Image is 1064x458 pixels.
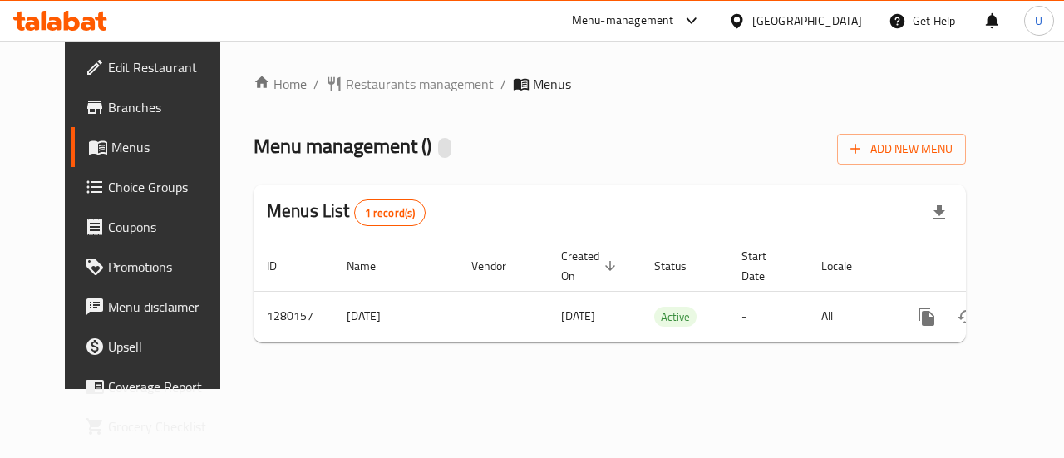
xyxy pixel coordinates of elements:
[108,217,229,237] span: Coupons
[71,127,243,167] a: Menus
[850,139,953,160] span: Add New Menu
[347,256,397,276] span: Name
[108,377,229,396] span: Coverage Report
[752,12,862,30] div: [GEOGRAPHIC_DATA]
[108,57,229,77] span: Edit Restaurant
[808,291,894,342] td: All
[71,167,243,207] a: Choice Groups
[71,247,243,287] a: Promotions
[346,74,494,94] span: Restaurants management
[741,246,788,286] span: Start Date
[654,256,708,276] span: Status
[728,291,808,342] td: -
[267,199,426,226] h2: Menus List
[919,193,959,233] div: Export file
[111,137,229,157] span: Menus
[71,47,243,87] a: Edit Restaurant
[907,297,947,337] button: more
[561,246,621,286] span: Created On
[837,134,966,165] button: Add New Menu
[947,297,987,337] button: Change Status
[654,308,697,327] span: Active
[71,367,243,406] a: Coverage Report
[108,97,229,117] span: Branches
[108,257,229,277] span: Promotions
[654,307,697,327] div: Active
[313,74,319,94] li: /
[533,74,571,94] span: Menus
[71,87,243,127] a: Branches
[108,297,229,317] span: Menu disclaimer
[333,291,458,342] td: [DATE]
[1035,12,1042,30] span: U
[354,199,426,226] div: Total records count
[821,256,874,276] span: Locale
[71,287,243,327] a: Menu disclaimer
[254,74,307,94] a: Home
[471,256,528,276] span: Vendor
[254,291,333,342] td: 1280157
[254,127,431,165] span: Menu management ( )
[71,207,243,247] a: Coupons
[108,177,229,197] span: Choice Groups
[500,74,506,94] li: /
[108,416,229,436] span: Grocery Checklist
[71,327,243,367] a: Upsell
[267,256,298,276] span: ID
[71,406,243,446] a: Grocery Checklist
[254,74,966,94] nav: breadcrumb
[561,305,595,327] span: [DATE]
[355,205,426,221] span: 1 record(s)
[326,74,494,94] a: Restaurants management
[572,11,674,31] div: Menu-management
[108,337,229,357] span: Upsell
